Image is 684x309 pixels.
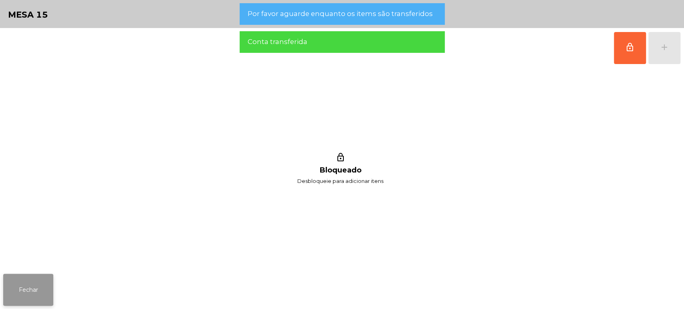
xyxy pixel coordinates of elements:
[8,9,48,21] h4: Mesa 15
[320,166,361,175] h1: Bloqueado
[297,176,383,186] span: Desbloqueie para adicionar itens
[3,274,53,306] button: Fechar
[625,42,635,52] span: lock_outline
[614,32,646,64] button: lock_outline
[247,9,432,19] span: Por favor aguarde enquanto os items são transferidos
[335,152,347,165] i: lock_outline
[247,37,307,47] span: Conta transferida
